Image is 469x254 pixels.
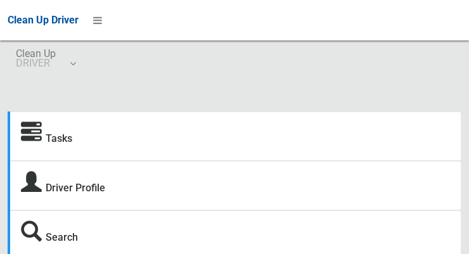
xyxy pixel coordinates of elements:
a: Clean UpDRIVER [8,41,83,81]
small: DRIVER [16,58,56,68]
span: Clean Up Driver [8,14,79,26]
a: Driver Profile [46,182,105,194]
a: Clean Up Driver [8,11,79,30]
a: Search [46,231,78,243]
a: Tasks [46,132,72,144]
span: Clean Up [16,49,75,68]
